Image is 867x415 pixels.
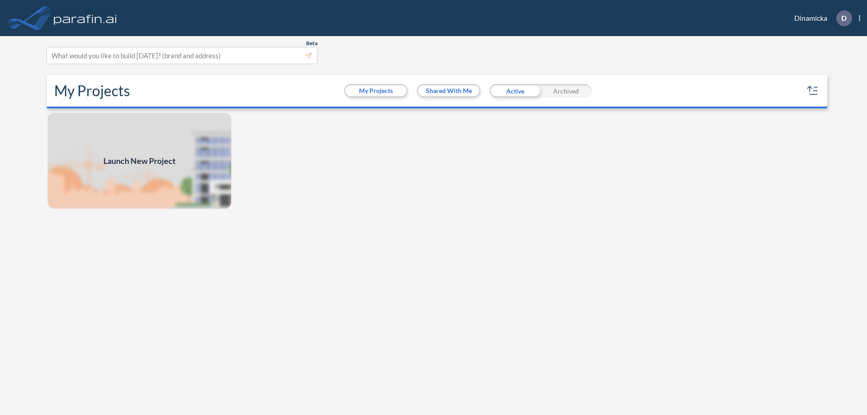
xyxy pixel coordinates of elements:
[841,14,847,22] p: D
[806,84,820,98] button: sort
[541,84,592,98] div: Archived
[47,112,232,210] a: Launch New Project
[103,155,176,167] span: Launch New Project
[345,85,406,96] button: My Projects
[418,85,479,96] button: Shared With Me
[47,112,232,210] img: add
[306,40,317,47] span: Beta
[489,84,541,98] div: Active
[781,10,860,26] div: Dinamicka
[52,9,119,27] img: logo
[54,82,130,99] h2: My Projects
